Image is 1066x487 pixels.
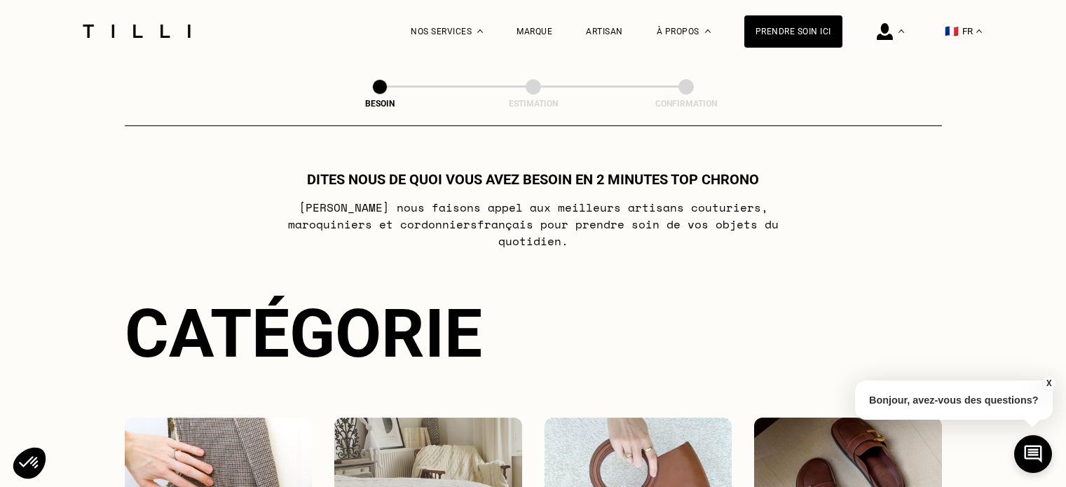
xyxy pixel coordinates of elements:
[976,29,982,33] img: menu déroulant
[1041,376,1055,391] button: X
[705,29,711,33] img: Menu déroulant à propos
[477,29,483,33] img: Menu déroulant
[855,380,1053,420] p: Bonjour, avez-vous des questions?
[877,23,893,40] img: icône connexion
[744,15,842,48] a: Prendre soin ici
[255,199,811,249] p: [PERSON_NAME] nous faisons appel aux meilleurs artisans couturiers , maroquiniers et cordonniers ...
[945,25,959,38] span: 🇫🇷
[78,25,196,38] img: Logo du service de couturière Tilli
[517,27,552,36] a: Marque
[307,171,759,188] h1: Dites nous de quoi vous avez besoin en 2 minutes top chrono
[125,294,942,373] div: Catégorie
[898,29,904,33] img: Menu déroulant
[586,27,623,36] a: Artisan
[463,99,603,109] div: Estimation
[310,99,450,109] div: Besoin
[616,99,756,109] div: Confirmation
